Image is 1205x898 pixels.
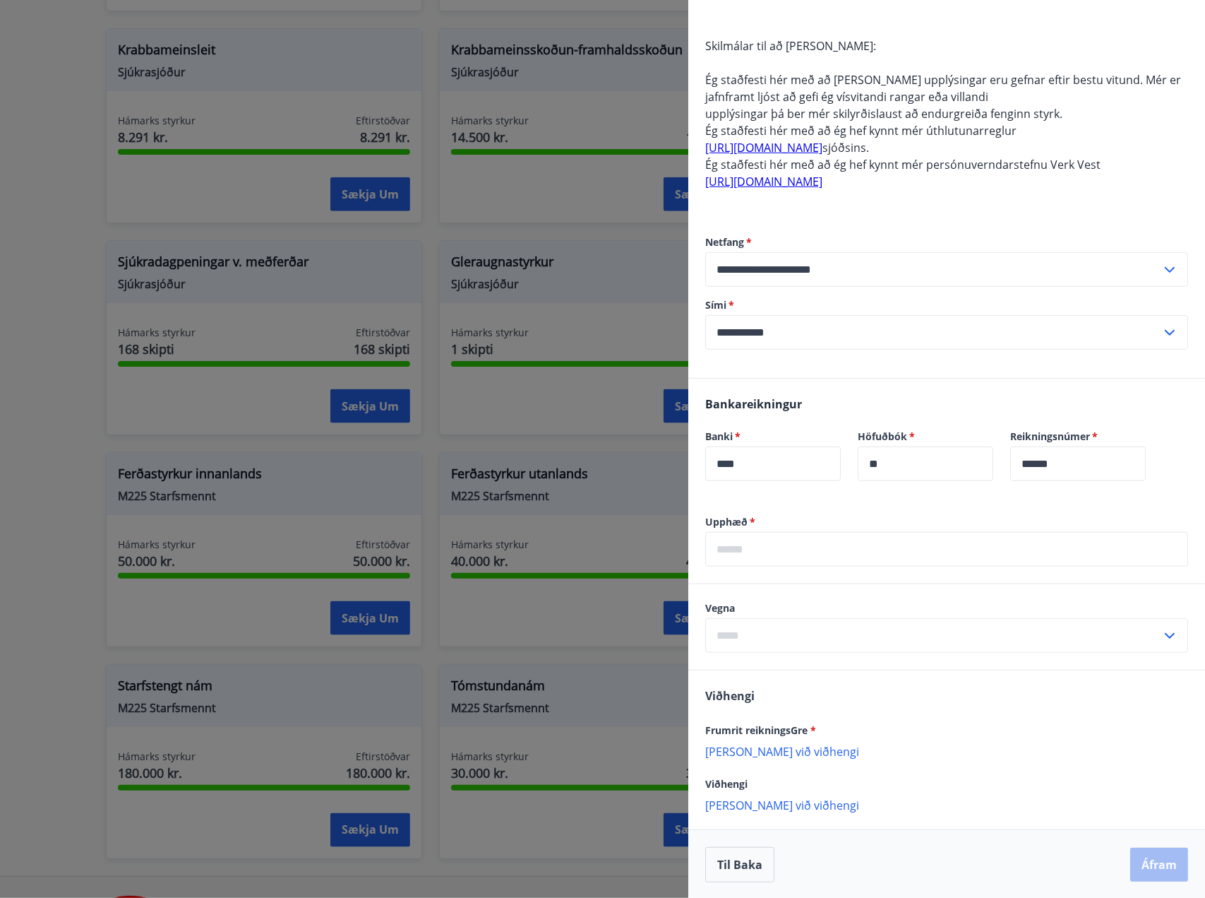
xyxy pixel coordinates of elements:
[705,847,774,882] button: Til baka
[1010,430,1146,444] label: Reikningsnúmer
[705,396,802,412] span: Bankareikningur
[705,744,1188,758] p: [PERSON_NAME] við viðhengi
[705,235,1188,249] label: Netfang
[705,140,869,155] span: sjóðsins.
[705,430,841,444] label: Banki
[705,72,1181,105] span: Ég staðfesti hér með að [PERSON_NAME] upplýsingar eru gefnar eftir bestu vitund. Mér er jafnframt...
[705,123,1017,138] span: Ég staðfesti hér með að ég hef kynnt mér úthlutunarreglur
[705,38,876,54] span: Skilmálar til að [PERSON_NAME]:
[705,601,1188,615] label: Vegna
[705,174,822,189] a: [URL][DOMAIN_NAME]
[705,157,1101,172] span: Ég staðfesti hér með að ég hef kynnt mér persónuverndarstefnu Verk Vest
[705,515,1188,529] label: Upphæð
[705,798,1188,812] p: [PERSON_NAME] við viðhengi
[705,140,822,155] a: [URL][DOMAIN_NAME]
[705,688,755,704] span: Viðhengi
[705,723,816,737] span: Frumrit reikningsGre
[705,298,1188,312] label: Sími
[705,777,748,791] span: Viðhengi
[705,532,1188,567] div: Upphæð
[705,106,1062,122] span: upplýsingar þá ber mér skilyrðislaust að endurgreiða fenginn styrk.
[858,430,993,444] label: Höfuðbók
